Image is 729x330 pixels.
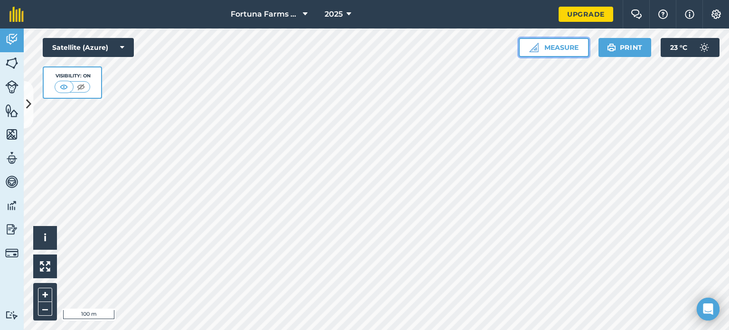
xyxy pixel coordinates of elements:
[5,80,19,94] img: svg+xml;base64,PD94bWwgdmVyc2lvbj0iMS4wIiBlbmNvZGluZz0idXRmLTgiPz4KPCEtLSBHZW5lcmF0b3I6IEFkb2JlIE...
[40,261,50,272] img: Four arrows, one pointing top left, one top right, one bottom right and the last bottom left
[5,32,19,47] img: svg+xml;base64,PD94bWwgdmVyc2lvbj0iMS4wIiBlbmNvZGluZz0idXRmLTgiPz4KPCEtLSBHZW5lcmF0b3I6IEFkb2JlIE...
[55,72,91,80] div: Visibility: On
[519,38,589,57] button: Measure
[607,42,616,53] img: svg+xml;base64,PHN2ZyB4bWxucz0iaHR0cDovL3d3dy53My5vcmcvMjAwMC9zdmciIHdpZHRoPSIxOSIgaGVpZ2h0PSIyNC...
[529,43,539,52] img: Ruler icon
[38,288,52,302] button: +
[44,232,47,244] span: i
[325,9,343,20] span: 2025
[695,38,714,57] img: svg+xml;base64,PD94bWwgdmVyc2lvbj0iMS4wIiBlbmNvZGluZz0idXRmLTgiPz4KPCEtLSBHZW5lcmF0b3I6IEFkb2JlIE...
[5,104,19,118] img: svg+xml;base64,PHN2ZyB4bWxucz0iaHR0cDovL3d3dy53My5vcmcvMjAwMC9zdmciIHdpZHRoPSI1NiIgaGVpZ2h0PSI2MC...
[38,302,52,316] button: –
[5,311,19,320] img: svg+xml;base64,PD94bWwgdmVyc2lvbj0iMS4wIiBlbmNvZGluZz0idXRmLTgiPz4KPCEtLSBHZW5lcmF0b3I6IEFkb2JlIE...
[9,7,24,22] img: fieldmargin Logo
[685,9,694,20] img: svg+xml;base64,PHN2ZyB4bWxucz0iaHR0cDovL3d3dy53My5vcmcvMjAwMC9zdmciIHdpZHRoPSIxNyIgaGVpZ2h0PSIxNy...
[75,82,87,92] img: svg+xml;base64,PHN2ZyB4bWxucz0iaHR0cDovL3d3dy53My5vcmcvMjAwMC9zdmciIHdpZHRoPSI1MCIgaGVpZ2h0PSI0MC...
[710,9,722,19] img: A cog icon
[5,127,19,141] img: svg+xml;base64,PHN2ZyB4bWxucz0iaHR0cDovL3d3dy53My5vcmcvMjAwMC9zdmciIHdpZHRoPSI1NiIgaGVpZ2h0PSI2MC...
[598,38,652,57] button: Print
[231,9,299,20] span: Fortuna Farms Ltd
[5,151,19,165] img: svg+xml;base64,PD94bWwgdmVyc2lvbj0iMS4wIiBlbmNvZGluZz0idXRmLTgiPz4KPCEtLSBHZW5lcmF0b3I6IEFkb2JlIE...
[58,82,70,92] img: svg+xml;base64,PHN2ZyB4bWxucz0iaHR0cDovL3d3dy53My5vcmcvMjAwMC9zdmciIHdpZHRoPSI1MCIgaGVpZ2h0PSI0MC...
[5,246,19,260] img: svg+xml;base64,PD94bWwgdmVyc2lvbj0iMS4wIiBlbmNvZGluZz0idXRmLTgiPz4KPCEtLSBHZW5lcmF0b3I6IEFkb2JlIE...
[661,38,720,57] button: 23 °C
[670,38,687,57] span: 23 ° C
[697,298,720,321] div: Open Intercom Messenger
[559,7,613,22] a: Upgrade
[5,56,19,70] img: svg+xml;base64,PHN2ZyB4bWxucz0iaHR0cDovL3d3dy53My5vcmcvMjAwMC9zdmciIHdpZHRoPSI1NiIgaGVpZ2h0PSI2MC...
[657,9,669,19] img: A question mark icon
[631,9,642,19] img: Two speech bubbles overlapping with the left bubble in the forefront
[33,226,57,250] button: i
[5,198,19,213] img: svg+xml;base64,PD94bWwgdmVyc2lvbj0iMS4wIiBlbmNvZGluZz0idXRmLTgiPz4KPCEtLSBHZW5lcmF0b3I6IEFkb2JlIE...
[5,175,19,189] img: svg+xml;base64,PD94bWwgdmVyc2lvbj0iMS4wIiBlbmNvZGluZz0idXRmLTgiPz4KPCEtLSBHZW5lcmF0b3I6IEFkb2JlIE...
[5,222,19,236] img: svg+xml;base64,PD94bWwgdmVyc2lvbj0iMS4wIiBlbmNvZGluZz0idXRmLTgiPz4KPCEtLSBHZW5lcmF0b3I6IEFkb2JlIE...
[43,38,134,57] button: Satellite (Azure)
